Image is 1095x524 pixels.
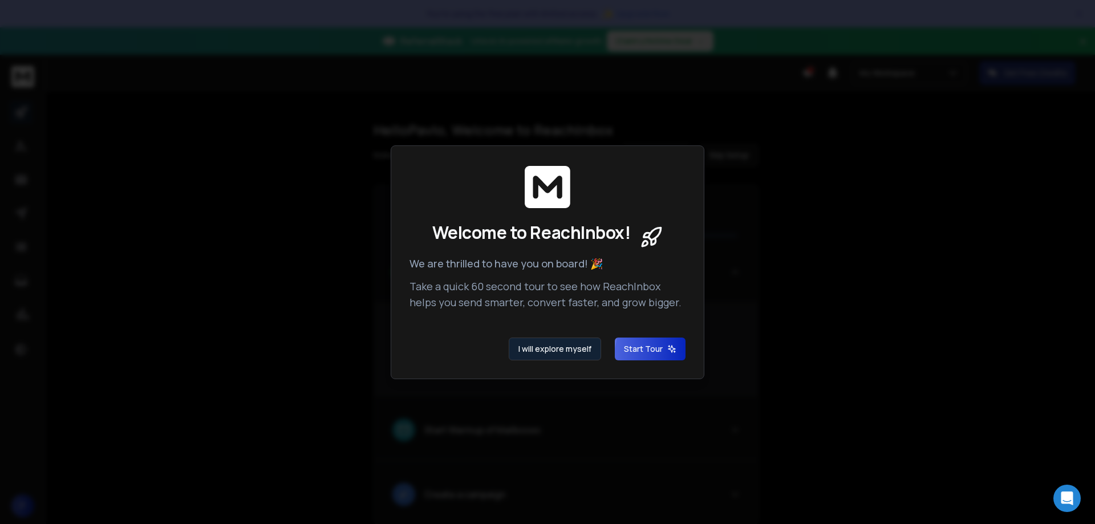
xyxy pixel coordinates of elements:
[1053,485,1081,512] div: Open Intercom Messenger
[615,338,686,360] button: Start Tour
[409,255,686,271] p: We are thrilled to have you on board! 🎉
[624,343,676,355] span: Start Tour
[432,222,630,243] span: Welcome to ReachInbox!
[509,338,601,360] button: I will explore myself
[409,278,686,310] p: Take a quick 60 second tour to see how ReachInbox helps you send smarter, convert faster, and gro...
